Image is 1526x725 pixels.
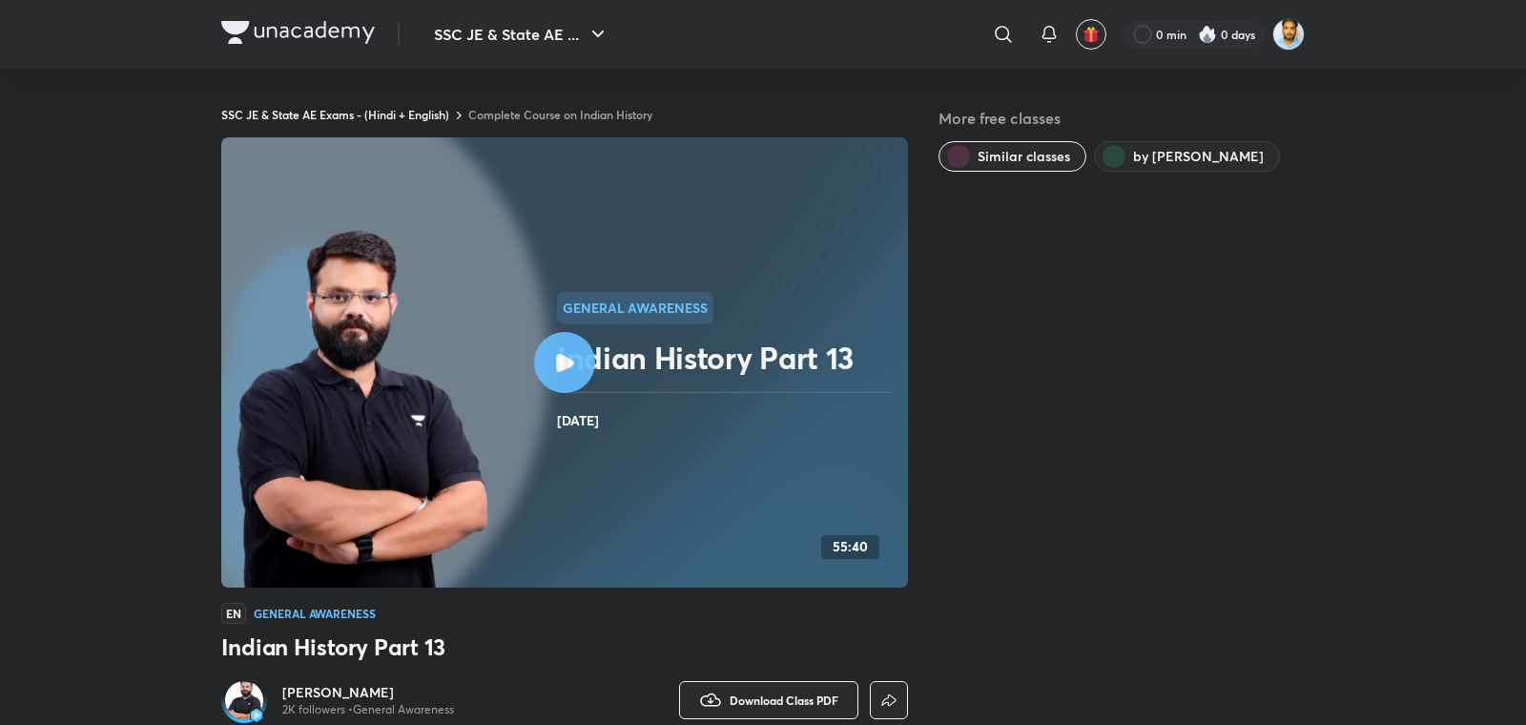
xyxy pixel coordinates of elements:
[1083,26,1100,43] img: avatar
[1094,141,1280,172] button: by Amit Vijay
[730,693,838,708] span: Download Class PDF
[468,107,652,122] a: Complete Course on Indian History
[978,147,1070,166] span: Similar classes
[254,608,376,619] h4: General Awareness
[679,681,858,719] button: Download Class PDF
[221,107,449,122] a: SSC JE & State AE Exams - (Hindi + English)
[423,15,621,53] button: SSC JE & State AE ...
[282,702,454,717] p: 2K followers • General Awareness
[557,339,900,377] h2: Indian History Part 13
[1272,18,1305,51] img: Kunal Pradeep
[1076,19,1106,50] button: avatar
[938,141,1086,172] button: Similar classes
[221,21,375,49] a: Company Logo
[250,709,263,722] img: badge
[225,681,263,719] img: Avatar
[557,408,900,433] h4: [DATE]
[221,21,375,44] img: Company Logo
[221,632,908,662] h3: Indian History Part 13
[1198,25,1217,44] img: streak
[833,539,868,555] h4: 55:40
[938,107,1305,130] h5: More free classes
[221,677,267,723] a: Avatarbadge
[221,603,246,624] span: EN
[1133,147,1264,166] span: by Amit Vijay
[282,683,454,702] a: [PERSON_NAME]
